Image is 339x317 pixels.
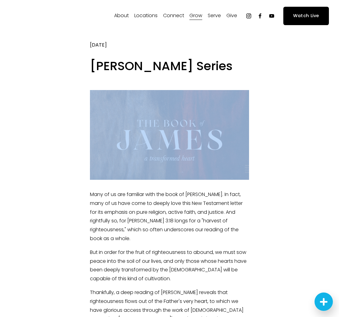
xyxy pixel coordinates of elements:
[163,11,184,20] span: Connect
[163,11,184,21] a: folder dropdown
[257,13,263,19] a: Facebook
[269,13,275,19] a: YouTube
[208,11,221,20] span: Serve
[134,11,158,21] a: folder dropdown
[208,11,221,21] a: folder dropdown
[90,41,107,48] span: [DATE]
[10,10,95,22] img: Fellowship Memphis
[90,58,249,75] h1: [PERSON_NAME] Series
[226,11,237,21] a: folder dropdown
[189,11,202,20] span: Grow
[134,11,158,20] span: Locations
[90,248,249,283] p: But in order for the fruit of righteousness to abound, we must sow peace into the soil of our liv...
[90,190,249,243] p: Many of us are familiar with the book of [PERSON_NAME]. In fact, many of us have come to deeply l...
[114,11,129,20] span: About
[226,11,237,20] span: Give
[114,11,129,21] a: folder dropdown
[246,13,252,19] a: Instagram
[189,11,202,21] a: folder dropdown
[283,7,329,25] a: Watch Live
